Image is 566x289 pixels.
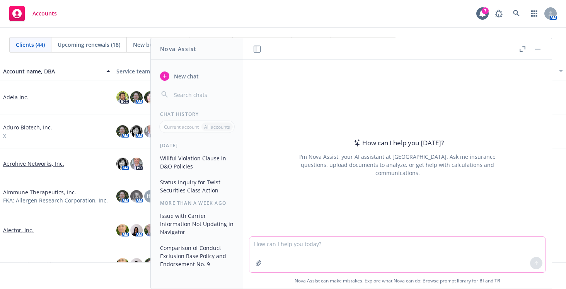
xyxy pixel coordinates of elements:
[482,7,489,14] div: 7
[116,224,129,236] img: photo
[160,45,196,53] h1: Nova Assist
[58,41,120,49] span: Upcoming renewals (18)
[144,125,157,138] img: photo
[130,158,143,170] img: photo
[116,91,129,104] img: photo
[351,138,444,148] div: How can I help you [DATE]?
[130,258,143,270] img: photo
[509,6,524,21] a: Search
[246,273,549,289] span: Nova Assist can make mistakes. Explore what Nova can do: Browse prompt library for and
[151,142,243,149] div: [DATE]
[3,226,34,234] a: Alector, Inc.
[3,196,108,204] span: FKA: Allergen Research Corporation, Inc.
[3,260,73,268] a: ALX Oncology Holdings Inc.
[479,277,484,284] a: BI
[157,152,237,173] button: Willful Violation Clause in D&O Policies
[116,67,223,75] div: Service team
[3,123,52,131] a: Aduro Biotech, Inc.
[151,111,243,117] div: Chat History
[32,10,57,17] span: Accounts
[494,277,500,284] a: TR
[130,224,143,236] img: photo
[157,209,237,238] button: Issue with Carrier Information Not Updating in Navigator
[157,241,237,270] button: Comparison of Conduct Exclusion Base Policy and Endorsement No. 9
[289,153,506,177] div: I'm Nova Assist, your AI assistant at [GEOGRAPHIC_DATA]. Ask me insurance questions, upload docum...
[144,91,157,104] img: photo
[3,160,64,168] a: Aerohive Networks, Inc.
[527,6,542,21] a: Switch app
[3,67,102,75] div: Account name, DBA
[204,124,230,130] p: All accounts
[16,41,45,49] span: Clients (44)
[130,125,143,138] img: photo
[6,3,60,24] a: Accounts
[116,190,129,202] img: photo
[172,72,199,80] span: New chat
[157,176,237,197] button: Status Inquiry for Twist Securities Class Action
[113,62,227,80] button: Service team
[151,200,243,206] div: More than a week ago
[116,125,129,138] img: photo
[116,158,129,170] img: photo
[3,188,76,196] a: Aimmune Therapeutics, Inc.
[172,89,234,100] input: Search chats
[130,190,143,202] img: photo
[130,91,143,104] img: photo
[144,224,157,236] img: photo
[3,93,29,101] a: Adeia Inc.
[164,124,199,130] p: Current account
[491,6,506,21] a: Report a Bug
[116,258,129,270] img: photo
[3,131,6,139] span: x
[147,192,154,200] span: HB
[157,69,237,83] button: New chat
[133,41,183,49] span: New businesses (0)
